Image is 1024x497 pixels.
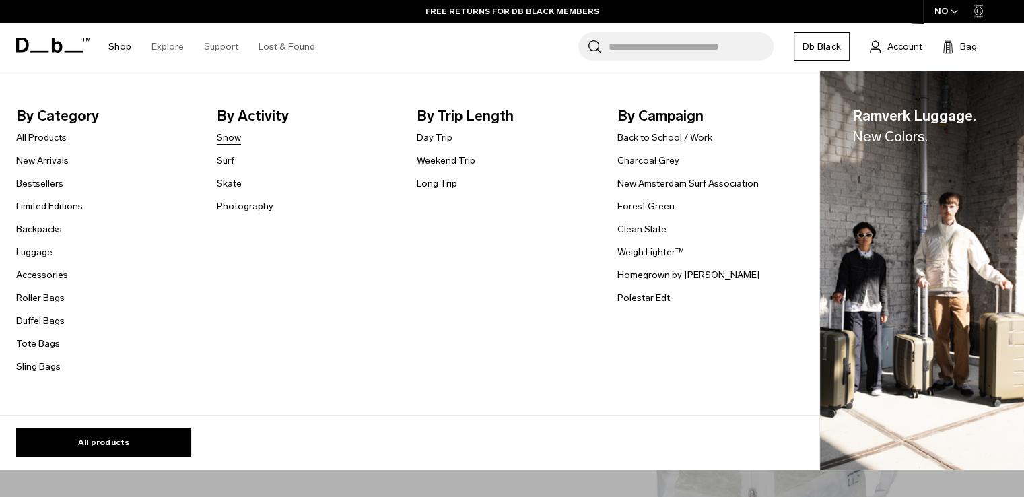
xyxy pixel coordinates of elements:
[108,23,131,71] a: Shop
[151,23,184,71] a: Explore
[617,291,672,305] a: Polestar Edt.
[98,23,325,71] nav: Main Navigation
[16,245,53,259] a: Luggage
[417,154,475,168] a: Weekend Trip
[16,105,195,127] span: By Category
[16,360,61,374] a: Sling Bags
[425,5,599,18] a: FREE RETURNS FOR DB BLACK MEMBERS
[16,268,68,282] a: Accessories
[16,337,60,351] a: Tote Bags
[617,222,667,236] a: Clean Slate
[417,131,452,145] a: Day Trip
[617,154,679,168] a: Charcoal Grey
[204,23,238,71] a: Support
[217,105,396,127] span: By Activity
[617,176,759,191] a: New Amsterdam Surf Association
[820,71,1024,471] img: Db
[617,131,712,145] a: Back to School / Work
[887,40,922,54] span: Account
[16,291,65,305] a: Roller Bags
[217,176,242,191] a: Skate
[820,71,1024,471] a: Ramverk Luggage.New Colors. Db
[617,199,675,213] a: Forest Green
[217,154,234,168] a: Surf
[417,176,457,191] a: Long Trip
[16,176,63,191] a: Bestsellers
[217,199,273,213] a: Photography
[16,131,67,145] a: All Products
[870,38,922,55] a: Account
[960,40,977,54] span: Bag
[852,128,928,145] span: New Colors.
[16,199,83,213] a: Limited Editions
[417,105,596,127] span: By Trip Length
[217,131,241,145] a: Snow
[16,222,62,236] a: Backpacks
[617,105,796,127] span: By Campaign
[617,268,759,282] a: Homegrown by [PERSON_NAME]
[943,38,977,55] button: Bag
[794,32,850,61] a: Db Black
[16,428,191,457] a: All products
[16,154,69,168] a: New Arrivals
[852,105,976,147] span: Ramverk Luggage.
[259,23,315,71] a: Lost & Found
[16,314,65,328] a: Duffel Bags
[617,245,684,259] a: Weigh Lighter™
